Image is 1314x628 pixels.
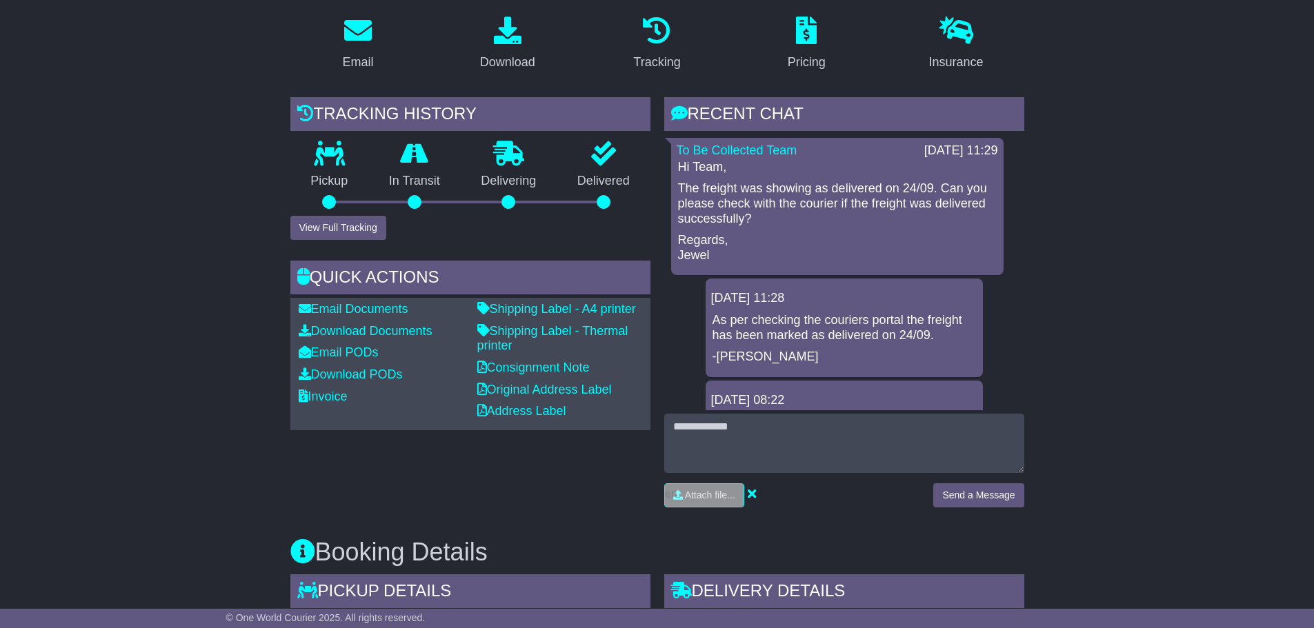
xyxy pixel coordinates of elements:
div: Download [480,53,535,72]
div: RECENT CHAT [664,97,1024,134]
div: Quick Actions [290,261,650,298]
p: Pickup [290,174,369,189]
a: Download [471,12,544,77]
a: Download Documents [299,324,432,338]
div: Tracking history [290,97,650,134]
a: Email Documents [299,302,408,316]
div: [DATE] 11:29 [924,143,998,159]
p: Delivered [557,174,650,189]
div: [DATE] 11:28 [711,291,977,306]
div: [DATE] 08:22 [711,393,977,408]
a: Insurance [920,12,993,77]
div: Pickup Details [290,574,650,611]
a: Pricing [779,12,835,77]
a: Address Label [477,404,566,418]
p: -[PERSON_NAME] [713,350,976,365]
a: Invoice [299,389,348,403]
p: The freight was showing as delivered on 24/09. Can you please check with the courier if the freig... [678,181,997,226]
p: As per checking the couriers portal the freight has been marked as delivered on 24/09. [713,313,976,343]
p: Delivering [461,174,557,189]
button: View Full Tracking [290,216,386,240]
a: Email [333,12,382,77]
div: Delivery Details [664,574,1024,611]
div: Insurance [929,53,984,72]
a: Original Address Label [477,383,612,396]
a: Download PODs [299,367,403,381]
a: Email PODs [299,345,379,359]
a: Consignment Note [477,361,590,374]
a: Shipping Label - Thermal printer [477,324,628,353]
button: Send a Message [933,483,1024,507]
p: Regards, Jewel [678,233,997,263]
span: © One World Courier 2025. All rights reserved. [226,612,426,623]
a: Shipping Label - A4 printer [477,302,636,316]
p: Hi Team, [678,160,997,175]
a: Tracking [624,12,689,77]
div: Tracking [633,53,680,72]
h3: Booking Details [290,538,1024,566]
div: Pricing [788,53,826,72]
a: To Be Collected Team [677,143,797,157]
div: Email [342,53,373,72]
p: In Transit [368,174,461,189]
